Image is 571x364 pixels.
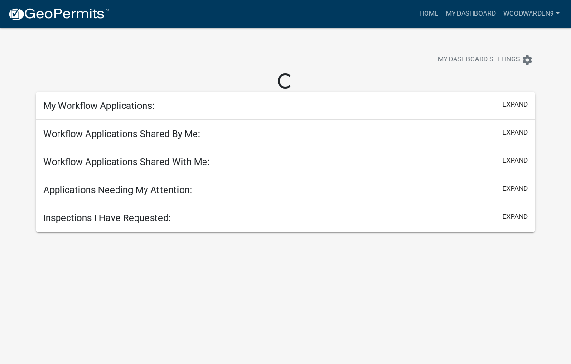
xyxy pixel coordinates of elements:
[43,156,210,167] h5: Workflow Applications Shared With Me:
[43,100,155,111] h5: My Workflow Applications:
[430,50,541,69] button: My Dashboard Settingssettings
[500,5,563,23] a: woodwarden9
[503,99,528,109] button: expand
[503,212,528,222] button: expand
[43,184,192,196] h5: Applications Needing My Attention:
[503,156,528,166] button: expand
[416,5,442,23] a: Home
[522,54,533,66] i: settings
[503,184,528,194] button: expand
[43,128,200,139] h5: Workflow Applications Shared By Me:
[43,212,171,224] h5: Inspections I Have Requested:
[438,54,520,66] span: My Dashboard Settings
[442,5,500,23] a: My Dashboard
[503,128,528,138] button: expand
